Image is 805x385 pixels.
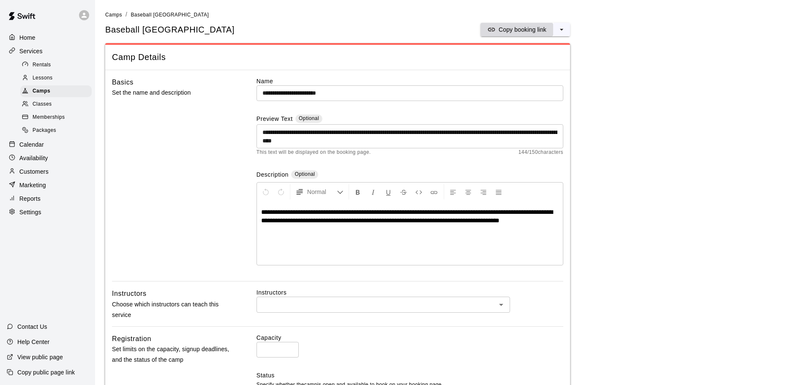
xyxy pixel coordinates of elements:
p: Services [19,47,43,55]
p: Set limits on the capacity, signup deadlines, and the status of the camp [112,344,229,365]
p: Copy public page link [17,368,75,377]
p: Marketing [19,181,46,189]
a: Rentals [20,58,95,71]
label: Instructors [257,288,563,297]
a: Camps [20,85,95,98]
span: Rentals [33,61,51,69]
p: View public page [17,353,63,361]
a: Reports [7,192,88,205]
nav: breadcrumb [105,10,795,19]
a: Marketing [7,179,88,191]
div: Classes [20,98,92,110]
span: Optional [295,171,315,177]
button: Copy booking link [480,23,553,36]
span: Optional [299,115,319,121]
span: 144 / 150 characters [518,148,563,157]
span: Memberships [33,113,65,122]
a: Settings [7,206,88,218]
span: Classes [33,100,52,109]
label: Description [257,170,289,180]
button: Insert Link [427,184,441,199]
label: Capacity [257,333,563,342]
a: Services [7,45,88,57]
p: Settings [19,208,41,216]
button: Left Align [446,184,460,199]
p: Help Center [17,338,49,346]
div: split button [480,23,570,36]
button: Format Strikethrough [396,184,411,199]
p: Choose which instructors can teach this service [112,299,229,320]
p: Availability [19,154,48,162]
label: Name [257,77,563,85]
span: Baseball [GEOGRAPHIC_DATA] [131,12,209,18]
p: Customers [19,167,49,176]
p: Home [19,33,35,42]
button: Insert Code [412,184,426,199]
span: Lessons [33,74,53,82]
div: Packages [20,125,92,137]
a: Customers [7,165,88,178]
div: Rentals [20,59,92,71]
p: Copy booking link [499,25,546,34]
p: Contact Us [17,322,47,331]
div: Lessons [20,72,92,84]
button: Justify Align [491,184,506,199]
button: Open [495,299,507,311]
h5: Baseball [GEOGRAPHIC_DATA] [105,24,235,35]
a: Camps [105,11,122,18]
span: Normal [307,188,337,196]
span: Packages [33,126,56,135]
span: Camps [105,12,122,18]
p: Set the name and description [112,87,229,98]
button: select merge strategy [553,23,570,36]
h6: Registration [112,333,151,344]
a: Memberships [20,111,95,124]
a: Packages [20,124,95,137]
a: Lessons [20,71,95,85]
button: Right Align [476,184,491,199]
h6: Instructors [112,288,147,299]
a: Calendar [7,138,88,151]
span: Camp Details [112,52,563,63]
label: Status [257,371,563,380]
a: Availability [7,152,88,164]
li: / [126,10,127,19]
p: Calendar [19,140,44,149]
a: Classes [20,98,95,111]
p: Reports [19,194,41,203]
button: Format Bold [351,184,365,199]
a: Home [7,31,88,44]
span: This text will be displayed on the booking page. [257,148,371,157]
div: Camps [20,85,92,97]
button: Redo [274,184,288,199]
button: Formatting Options [292,184,347,199]
div: Memberships [20,112,92,123]
span: Camps [33,87,50,96]
label: Preview Text [257,115,293,124]
button: Center Align [461,184,475,199]
h6: Basics [112,77,134,88]
button: Format Underline [381,184,396,199]
button: Format Italics [366,184,380,199]
button: Undo [259,184,273,199]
